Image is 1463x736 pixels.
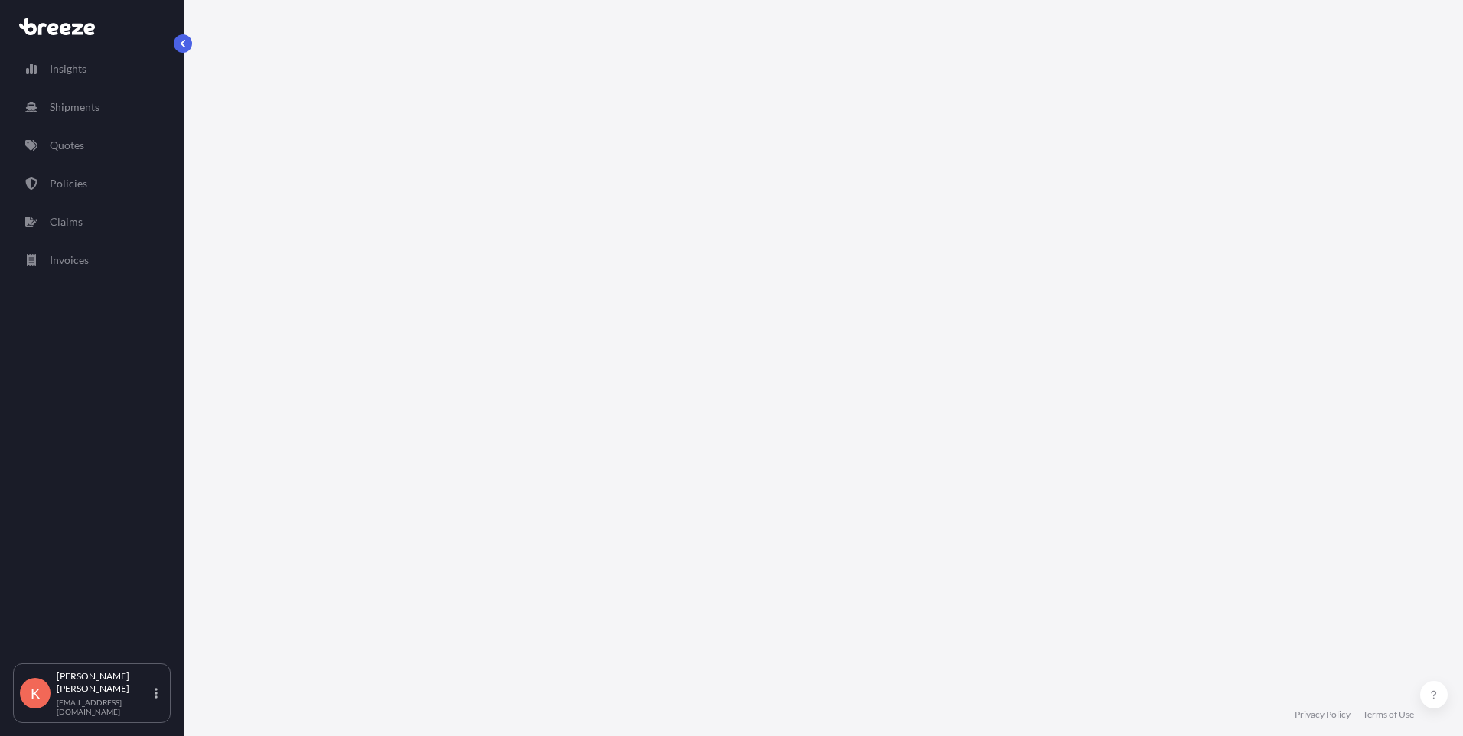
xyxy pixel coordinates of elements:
[13,168,171,199] a: Policies
[1295,708,1351,721] a: Privacy Policy
[50,214,83,230] p: Claims
[50,138,84,153] p: Quotes
[50,61,86,77] p: Insights
[50,176,87,191] p: Policies
[1363,708,1414,721] a: Terms of Use
[13,92,171,122] a: Shipments
[50,99,99,115] p: Shipments
[31,686,40,701] span: K
[57,670,152,695] p: [PERSON_NAME] [PERSON_NAME]
[50,252,89,268] p: Invoices
[13,207,171,237] a: Claims
[13,54,171,84] a: Insights
[57,698,152,716] p: [EMAIL_ADDRESS][DOMAIN_NAME]
[13,245,171,275] a: Invoices
[13,130,171,161] a: Quotes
